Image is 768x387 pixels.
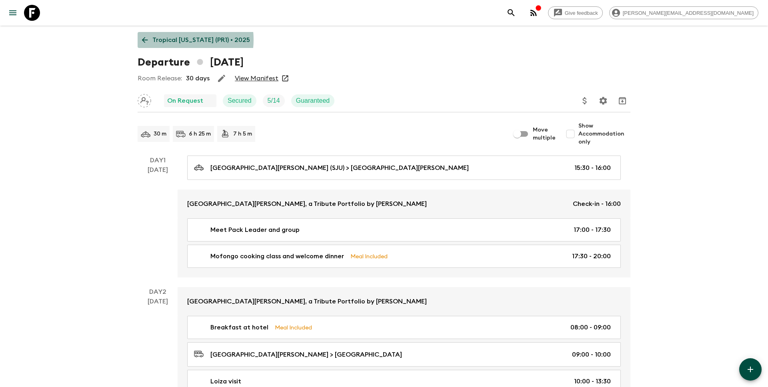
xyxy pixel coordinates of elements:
[235,74,278,82] a: View Manifest
[350,252,388,261] p: Meal Included
[138,74,182,83] p: Room Release:
[572,251,611,261] p: 17:30 - 20:00
[268,96,280,106] p: 5 / 14
[275,323,312,332] p: Meal Included
[570,323,611,332] p: 08:00 - 09:00
[595,93,611,109] button: Settings
[138,32,254,48] a: Tropical [US_STATE] (PR1) • 2025
[178,287,630,316] a: [GEOGRAPHIC_DATA][PERSON_NAME], a Tribute Portfolio by [PERSON_NAME]
[5,5,21,21] button: menu
[210,163,469,173] p: [GEOGRAPHIC_DATA][PERSON_NAME] (SJU) > [GEOGRAPHIC_DATA][PERSON_NAME]
[533,126,556,142] span: Move multiple
[187,156,621,180] a: [GEOGRAPHIC_DATA][PERSON_NAME] (SJU) > [GEOGRAPHIC_DATA][PERSON_NAME]15:30 - 16:00
[187,297,427,306] p: [GEOGRAPHIC_DATA][PERSON_NAME], a Tribute Portfolio by [PERSON_NAME]
[503,5,519,21] button: search adventures
[574,163,611,173] p: 15:30 - 16:00
[138,54,244,70] h1: Departure [DATE]
[186,74,210,83] p: 30 days
[233,130,252,138] p: 7 h 5 m
[187,245,621,268] a: Mofongo cooking class and welcome dinnerMeal Included17:30 - 20:00
[152,35,250,45] p: Tropical [US_STATE] (PR1) • 2025
[187,316,621,339] a: Breakfast at hotelMeal Included08:00 - 09:00
[189,130,211,138] p: 6 h 25 m
[223,94,256,107] div: Secured
[138,287,178,297] p: Day 2
[154,130,166,138] p: 30 m
[577,93,593,109] button: Update Price, Early Bird Discount and Costs
[187,199,427,209] p: [GEOGRAPHIC_DATA][PERSON_NAME], a Tribute Portfolio by [PERSON_NAME]
[573,199,621,209] p: Check-in - 16:00
[210,225,300,235] p: Meet Pack Leader and group
[210,350,402,359] p: [GEOGRAPHIC_DATA][PERSON_NAME] > [GEOGRAPHIC_DATA]
[614,93,630,109] button: Archive (Completed, Cancelled or Unsynced Departures only)
[138,156,178,165] p: Day 1
[178,190,630,218] a: [GEOGRAPHIC_DATA][PERSON_NAME], a Tribute Portfolio by [PERSON_NAME]Check-in - 16:00
[138,96,151,103] span: Assign pack leader
[210,377,241,386] p: Loiza visit
[263,94,285,107] div: Trip Fill
[187,342,621,367] a: [GEOGRAPHIC_DATA][PERSON_NAME] > [GEOGRAPHIC_DATA]09:00 - 10:00
[572,350,611,359] p: 09:00 - 10:00
[578,122,630,146] span: Show Accommodation only
[560,10,602,16] span: Give feedback
[574,225,611,235] p: 17:00 - 17:30
[296,96,330,106] p: Guaranteed
[228,96,252,106] p: Secured
[548,6,603,19] a: Give feedback
[210,251,344,261] p: Mofongo cooking class and welcome dinner
[187,218,621,241] a: Meet Pack Leader and group17:00 - 17:30
[167,96,203,106] p: On Request
[618,10,758,16] span: [PERSON_NAME][EMAIL_ADDRESS][DOMAIN_NAME]
[210,323,268,332] p: Breakfast at hotel
[609,6,758,19] div: [PERSON_NAME][EMAIL_ADDRESS][DOMAIN_NAME]
[148,165,168,277] div: [DATE]
[574,377,611,386] p: 10:00 - 13:30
